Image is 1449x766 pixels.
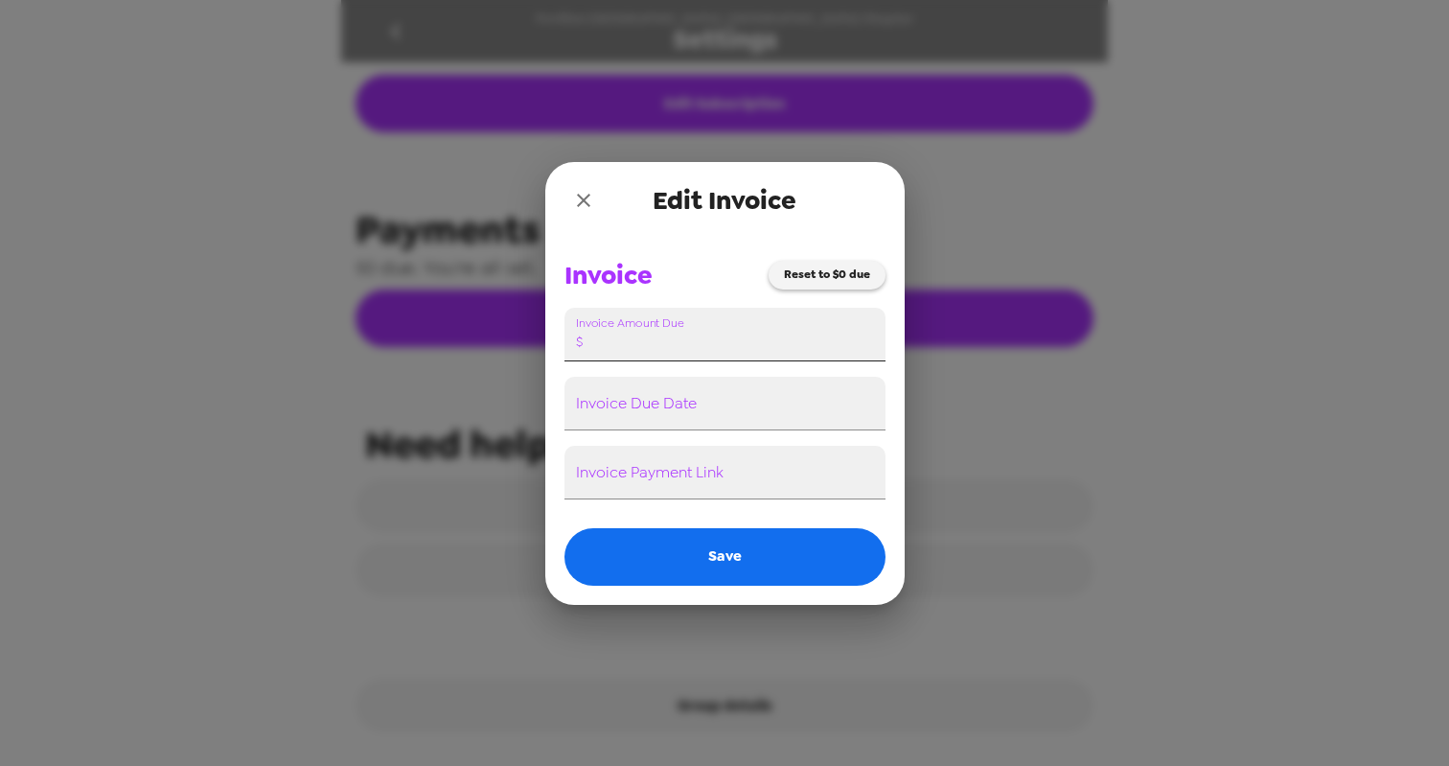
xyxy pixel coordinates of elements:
p: $ [576,331,583,354]
input: Choose date [564,377,885,430]
button: close [564,181,603,220]
button: Reset to $0 due [769,261,885,290]
span: Edit Invoice [653,183,796,218]
label: Invoice Amount Due [576,314,684,331]
button: Save [564,528,885,586]
span: Invoice [564,258,653,292]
